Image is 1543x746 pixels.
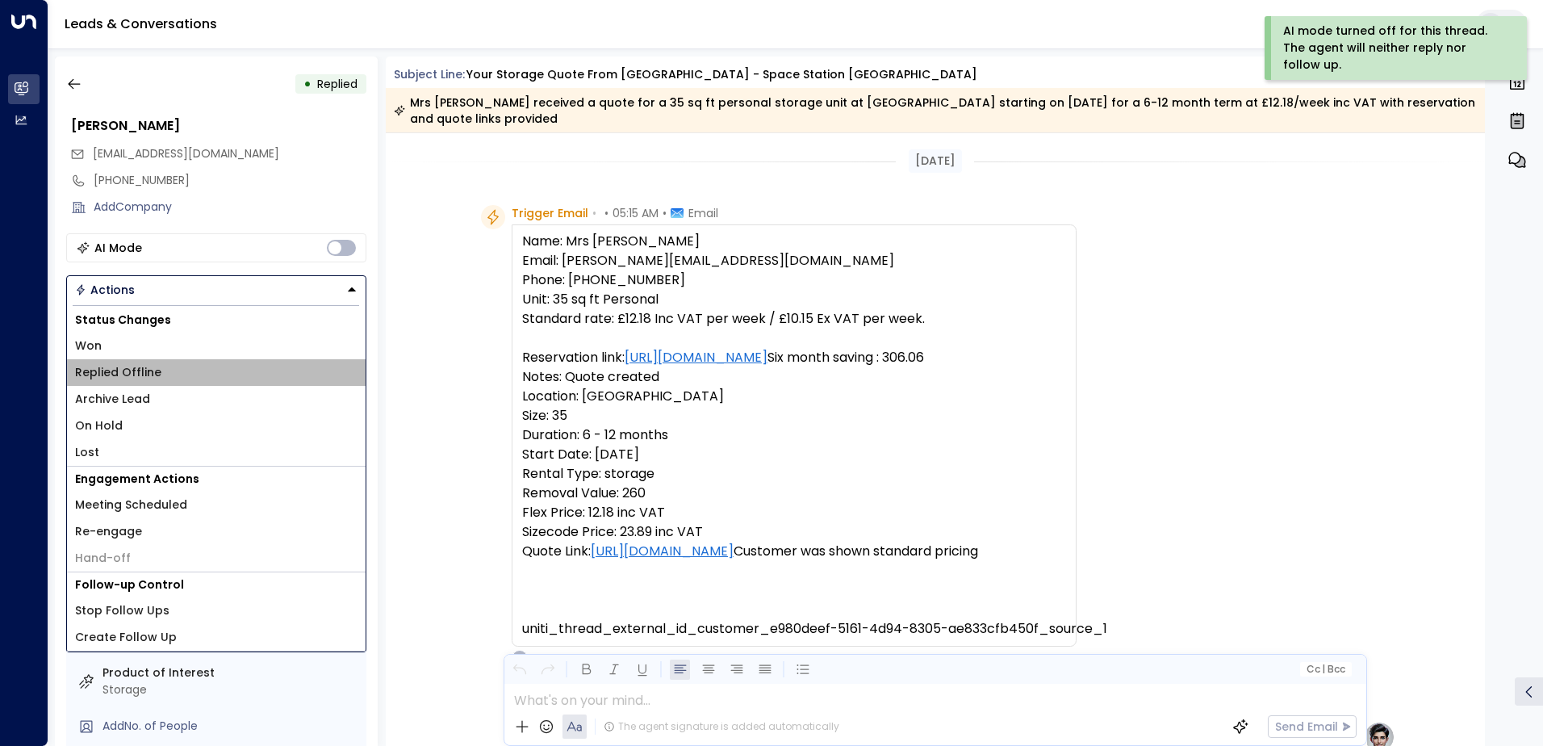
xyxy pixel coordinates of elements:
[102,664,360,681] label: Product of Interest
[66,275,366,304] div: Button group with a nested menu
[75,444,99,461] span: Lost
[613,205,659,221] span: 05:15 AM
[1322,664,1325,675] span: |
[466,66,977,83] div: Your storage quote from [GEOGRAPHIC_DATA] - Space Station [GEOGRAPHIC_DATA]
[93,145,279,162] span: shazandabi@btinternet.com
[537,660,558,680] button: Redo
[394,94,1476,127] div: Mrs [PERSON_NAME] received a quote for a 35 sq ft personal storage unit at [GEOGRAPHIC_DATA] star...
[75,417,123,434] span: On Hold
[1299,662,1351,677] button: Cc|Bcc
[75,283,135,297] div: Actions
[75,497,187,513] span: Meeting Scheduled
[102,718,360,735] div: AddNo. of People
[67,308,366,333] h1: Status Changes
[625,348,767,367] a: [URL][DOMAIN_NAME]
[75,391,150,408] span: Archive Lead
[604,719,839,734] div: The agent signature is added automatically
[591,542,734,561] a: [URL][DOMAIN_NAME]
[66,275,366,304] button: Actions
[93,145,279,161] span: [EMAIL_ADDRESS][DOMAIN_NAME]
[522,232,1066,639] pre: Name: Mrs [PERSON_NAME] Email: [PERSON_NAME][EMAIL_ADDRESS][DOMAIN_NAME] Phone: [PHONE_NUMBER] Un...
[71,116,366,136] div: [PERSON_NAME]
[75,550,131,567] span: Hand-off
[663,205,667,221] span: •
[592,205,596,221] span: •
[1306,664,1344,675] span: Cc Bcc
[1283,23,1505,73] div: AI mode turned off for this thread. The agent will neither reply nor follow up.
[94,240,142,256] div: AI Mode
[75,602,169,619] span: Stop Follow Ups
[67,467,366,492] h1: Engagement Actions
[67,572,366,597] h1: Follow-up Control
[75,523,142,540] span: Re-engage
[512,205,588,221] span: Trigger Email
[688,205,718,221] span: Email
[94,199,366,216] div: AddCompany
[303,69,312,98] div: •
[75,629,177,646] span: Create Follow Up
[509,660,529,680] button: Undo
[75,337,102,354] span: Won
[604,205,608,221] span: •
[94,172,366,189] div: [PHONE_NUMBER]
[317,76,358,92] span: Replied
[909,149,962,173] div: [DATE]
[394,66,465,82] span: Subject Line:
[65,15,217,33] a: Leads & Conversations
[102,681,360,698] div: Storage
[512,650,528,666] div: O
[75,364,161,381] span: Replied Offline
